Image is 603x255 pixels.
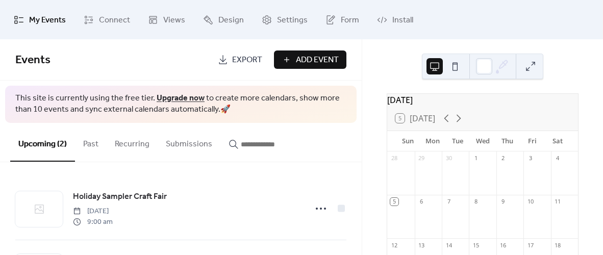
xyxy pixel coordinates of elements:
[470,131,495,151] div: Wed
[390,155,398,162] div: 28
[445,155,453,162] div: 30
[73,206,113,217] span: [DATE]
[75,123,107,161] button: Past
[218,12,244,28] span: Design
[73,217,113,227] span: 9:00 am
[418,155,425,162] div: 29
[15,93,346,116] span: This site is currently using the free tier. to create more calendars, show more than 10 events an...
[296,54,339,66] span: Add Event
[420,131,445,151] div: Mon
[387,94,578,106] div: [DATE]
[499,155,507,162] div: 2
[163,12,185,28] span: Views
[499,198,507,206] div: 9
[318,4,367,35] a: Form
[395,131,420,151] div: Sun
[140,4,193,35] a: Views
[29,12,66,28] span: My Events
[15,49,51,71] span: Events
[472,198,480,206] div: 8
[554,155,562,162] div: 4
[341,12,359,28] span: Form
[76,4,138,35] a: Connect
[157,90,205,106] a: Upgrade now
[6,4,73,35] a: My Events
[472,241,480,249] div: 15
[545,131,570,151] div: Sat
[99,12,130,28] span: Connect
[520,131,545,151] div: Fri
[418,241,425,249] div: 13
[554,241,562,249] div: 18
[73,191,167,203] span: Holiday Sampler Craft Fair
[418,198,425,206] div: 6
[254,4,315,35] a: Settings
[554,198,562,206] div: 11
[369,4,421,35] a: Install
[10,123,75,162] button: Upcoming (2)
[195,4,252,35] a: Design
[107,123,158,161] button: Recurring
[390,198,398,206] div: 5
[526,198,534,206] div: 10
[210,50,270,69] a: Export
[158,123,220,161] button: Submissions
[526,155,534,162] div: 3
[526,241,534,249] div: 17
[445,241,453,249] div: 14
[390,241,398,249] div: 12
[274,50,346,69] button: Add Event
[445,198,453,206] div: 7
[499,241,507,249] div: 16
[445,131,470,151] div: Tue
[472,155,480,162] div: 1
[73,190,167,203] a: Holiday Sampler Craft Fair
[495,131,520,151] div: Thu
[277,12,308,28] span: Settings
[392,12,413,28] span: Install
[232,54,262,66] span: Export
